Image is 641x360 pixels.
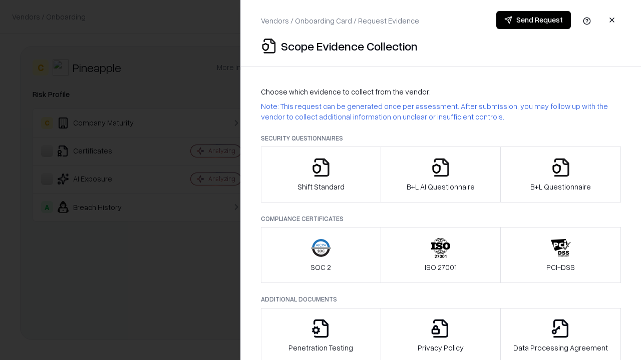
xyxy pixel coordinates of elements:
button: Send Request [496,11,571,29]
button: ISO 27001 [381,227,501,283]
button: B+L AI Questionnaire [381,146,501,202]
p: Choose which evidence to collect from the vendor: [261,86,621,97]
button: PCI-DSS [500,227,621,283]
p: Scope Evidence Collection [281,38,418,54]
p: SOC 2 [310,262,331,272]
p: Note: This request can be generated once per assessment. After submission, you may follow up with... [261,101,621,122]
button: SOC 2 [261,227,381,283]
p: Additional Documents [261,295,621,303]
button: B+L Questionnaire [500,146,621,202]
p: Security Questionnaires [261,134,621,142]
p: B+L Questionnaire [530,181,591,192]
button: Shift Standard [261,146,381,202]
p: Data Processing Agreement [513,342,608,353]
p: Vendors / Onboarding Card / Request Evidence [261,15,419,26]
p: Privacy Policy [418,342,464,353]
p: PCI-DSS [546,262,575,272]
p: Penetration Testing [288,342,353,353]
p: B+L AI Questionnaire [407,181,475,192]
p: ISO 27001 [425,262,457,272]
p: Shift Standard [297,181,345,192]
p: Compliance Certificates [261,214,621,223]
